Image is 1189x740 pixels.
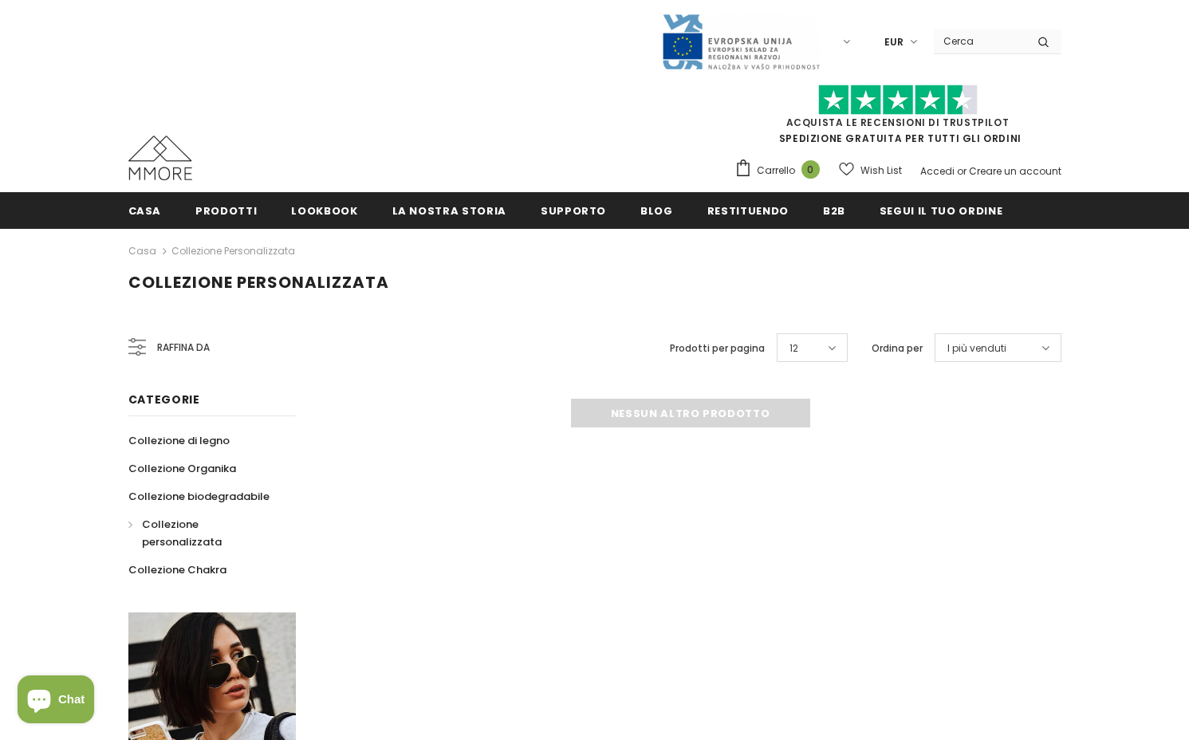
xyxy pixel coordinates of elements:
[291,192,357,228] a: Lookbook
[801,160,820,179] span: 0
[291,203,357,218] span: Lookbook
[934,30,1026,53] input: Search Site
[734,159,828,183] a: Carrello 0
[128,562,226,577] span: Collezione Chakra
[860,163,902,179] span: Wish List
[920,164,955,178] a: Accedi
[128,482,270,510] a: Collezione biodegradabile
[707,203,789,218] span: Restituendo
[757,163,795,179] span: Carrello
[171,244,295,258] a: Collezione personalizzata
[880,192,1002,228] a: Segui il tuo ordine
[872,340,923,356] label: Ordina per
[786,116,1010,129] a: Acquista le recensioni di TrustPilot
[128,427,230,455] a: Collezione di legno
[128,433,230,448] span: Collezione di legno
[128,271,389,293] span: Collezione personalizzata
[661,13,821,71] img: Javni Razpis
[957,164,967,178] span: or
[541,203,606,218] span: supporto
[884,34,904,50] span: EUR
[670,340,765,356] label: Prodotti per pagina
[157,339,210,356] span: Raffina da
[823,192,845,228] a: B2B
[128,510,278,556] a: Collezione personalizzata
[13,675,99,727] inbox-online-store-chat: Shopify online store chat
[128,489,270,504] span: Collezione biodegradabile
[195,203,257,218] span: Prodotti
[823,203,845,218] span: B2B
[789,340,798,356] span: 12
[818,85,978,116] img: Fidati di Pilot Stars
[969,164,1061,178] a: Creare un account
[142,517,222,549] span: Collezione personalizzata
[947,340,1006,356] span: I più venduti
[734,92,1061,145] span: SPEDIZIONE GRATUITA PER TUTTI GLI ORDINI
[839,156,902,184] a: Wish List
[640,203,673,218] span: Blog
[707,192,789,228] a: Restituendo
[128,455,236,482] a: Collezione Organika
[392,192,506,228] a: La nostra storia
[128,461,236,476] span: Collezione Organika
[392,203,506,218] span: La nostra storia
[195,192,257,228] a: Prodotti
[128,203,162,218] span: Casa
[128,192,162,228] a: Casa
[128,242,156,261] a: Casa
[661,34,821,48] a: Javni Razpis
[128,556,226,584] a: Collezione Chakra
[128,392,200,407] span: Categorie
[128,136,192,180] img: Casi MMORE
[880,203,1002,218] span: Segui il tuo ordine
[640,192,673,228] a: Blog
[541,192,606,228] a: supporto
